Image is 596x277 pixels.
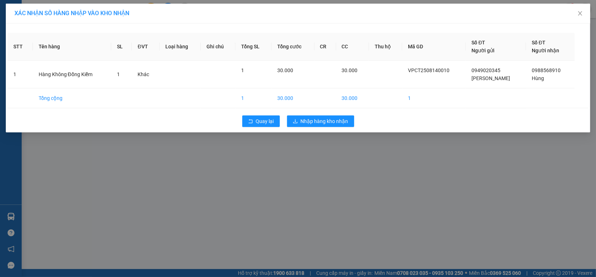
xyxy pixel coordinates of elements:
th: Tổng SL [235,33,271,61]
span: Người gửi [471,48,495,53]
th: SL [111,33,132,61]
span: Hùng [532,75,544,81]
span: 0949020345 [471,67,500,73]
th: Tổng cước [271,33,314,61]
th: Tên hàng [33,33,111,61]
th: CC [336,33,369,61]
th: Loại hàng [160,33,201,61]
span: 30.000 [342,67,358,73]
span: Số ĐT [532,40,545,45]
span: 0988568910 [532,67,561,73]
td: 30.000 [271,88,314,108]
span: Quay lại [256,117,274,125]
td: 30.000 [336,88,369,108]
td: 1 [8,61,33,88]
span: close [577,10,583,16]
span: XÁC NHẬN SỐ HÀNG NHẬP VÀO KHO NHẬN [14,10,129,17]
span: VPCT2508140010 [408,67,449,73]
th: Thu hộ [369,33,402,61]
th: CR [314,33,336,61]
button: rollbackQuay lại [242,115,280,127]
span: [PERSON_NAME] [471,75,510,81]
td: Hàng Không Đồng Kiểm [33,61,111,88]
span: Người nhận [532,48,559,53]
td: 1 [402,88,466,108]
th: Ghi chú [201,33,235,61]
span: download [293,119,298,124]
td: 1 [235,88,271,108]
button: downloadNhập hàng kho nhận [287,115,354,127]
span: 30.000 [277,67,293,73]
span: 1 [241,67,244,73]
th: Mã GD [402,33,466,61]
td: Tổng cộng [33,88,111,108]
span: rollback [248,119,253,124]
span: Số ĐT [471,40,485,45]
span: 1 [117,71,120,77]
span: Nhập hàng kho nhận [301,117,348,125]
td: Khác [132,61,160,88]
th: ĐVT [132,33,160,61]
button: Close [570,4,590,24]
th: STT [8,33,33,61]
